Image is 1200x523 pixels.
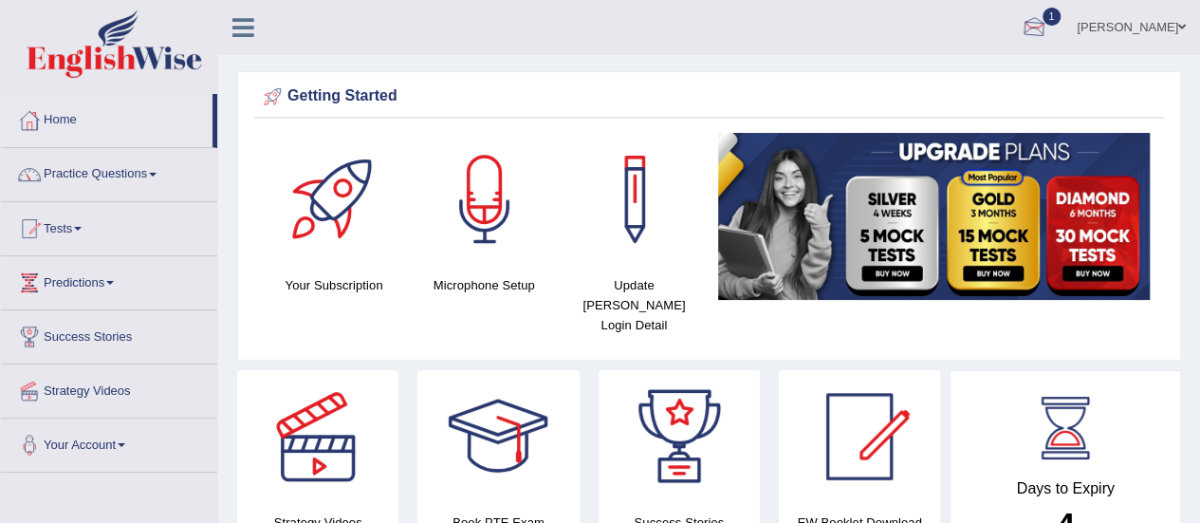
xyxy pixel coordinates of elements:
a: Your Account [1,419,217,466]
h4: Days to Expiry [971,480,1159,497]
h4: Update [PERSON_NAME] Login Detail [568,275,699,335]
h4: Microphone Setup [418,275,549,295]
a: Predictions [1,256,217,304]
h4: Your Subscription [268,275,399,295]
a: Success Stories [1,310,217,358]
a: Tests [1,202,217,250]
img: small5.jpg [718,133,1150,300]
span: 1 [1043,8,1062,26]
a: Practice Questions [1,148,217,196]
div: Getting Started [259,83,1159,111]
a: Strategy Videos [1,364,217,412]
a: Home [1,94,212,141]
